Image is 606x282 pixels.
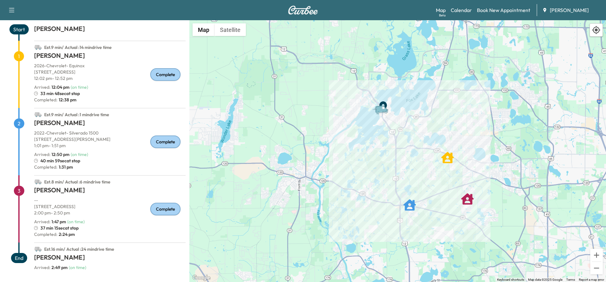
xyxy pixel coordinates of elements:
[51,84,69,90] span: 12:04 pm
[40,90,80,97] span: 33 min 48sec at stop
[441,148,454,161] gmp-advanced-marker: VIDAL TOVAR
[34,63,186,69] p: 2026 - Chevrolet - Equinox
[451,6,472,14] a: Calendar
[9,24,29,34] span: Start
[44,112,109,117] span: Est. 9 min / Actual : 1 min drive time
[150,135,181,148] div: Complete
[579,278,604,281] a: Report a map error
[477,6,530,14] a: Book New Appointment
[590,249,603,261] button: Zoom in
[34,203,186,210] p: [STREET_ADDRESS]
[34,75,186,81] p: 12:02 pm - 12:52 pm
[497,278,524,282] button: Keyboard shortcuts
[34,231,186,237] p: Completed:
[439,13,446,18] div: Beta
[44,45,112,50] span: Est. 9 min / Actual : 14 min drive time
[34,69,186,75] p: [STREET_ADDRESS]
[288,6,318,15] img: Curbee Logo
[461,189,474,202] gmp-advanced-marker: PATRICIA L PAVELL
[34,186,186,197] h1: [PERSON_NAME]
[34,197,186,203] p: - -
[51,219,66,225] span: 1:47 pm
[150,203,181,215] div: Complete
[590,23,603,37] div: Recenter map
[40,225,79,231] span: 37 min 15sec at stop
[44,246,114,252] span: Est. 16 min / Actual : 24 min drive time
[71,84,88,90] span: ( on time )
[69,265,86,270] span: ( on time )
[377,97,389,110] gmp-advanced-marker: End Point
[34,142,186,149] p: 1:01 pm - 1:51 pm
[436,6,446,14] a: MapBeta
[590,262,603,274] button: Zoom out
[34,219,66,225] p: Arrived :
[34,130,186,136] p: 2022 - Chevrolet - Silverado 1500
[34,118,186,130] h1: [PERSON_NAME]
[14,186,24,196] span: 3
[34,136,186,142] p: [STREET_ADDRESS][PERSON_NAME]
[566,278,575,281] a: Terms (opens in new tab)
[14,118,24,129] span: 2
[57,97,76,103] span: 12:38 pm
[193,23,215,36] button: Show street map
[34,151,69,158] p: Arrived :
[51,152,69,157] span: 12:50 pm
[34,97,186,103] p: Completed:
[191,274,212,282] a: Open this area in Google Maps (opens a new window)
[57,164,73,170] span: 1:31 pm
[403,195,416,208] gmp-advanced-marker: ALEX CARRILLO
[34,24,186,36] h1: [PERSON_NAME]
[528,278,562,281] span: Map data ©2025 Google
[34,51,186,63] h1: [PERSON_NAME]
[51,265,68,270] span: 2:49 pm
[34,164,186,170] p: Completed:
[34,253,186,264] h1: [PERSON_NAME]
[44,179,110,185] span: Est. 8 min / Actual : 6 min drive time
[67,219,85,225] span: ( on time )
[215,23,246,36] button: Show satellite imagery
[34,84,69,90] p: Arrived :
[550,6,589,14] span: [PERSON_NAME]
[372,99,394,110] gmp-advanced-marker: Van
[14,51,24,61] span: 1
[34,264,68,271] p: Arrived :
[34,210,186,216] p: 2:00 pm - 2:50 pm
[150,68,181,81] div: Complete
[71,152,88,157] span: ( on time )
[11,253,27,263] span: End
[57,231,75,237] span: 2:24 pm
[40,158,80,164] span: 40 min 59sec at stop
[191,274,212,282] img: Google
